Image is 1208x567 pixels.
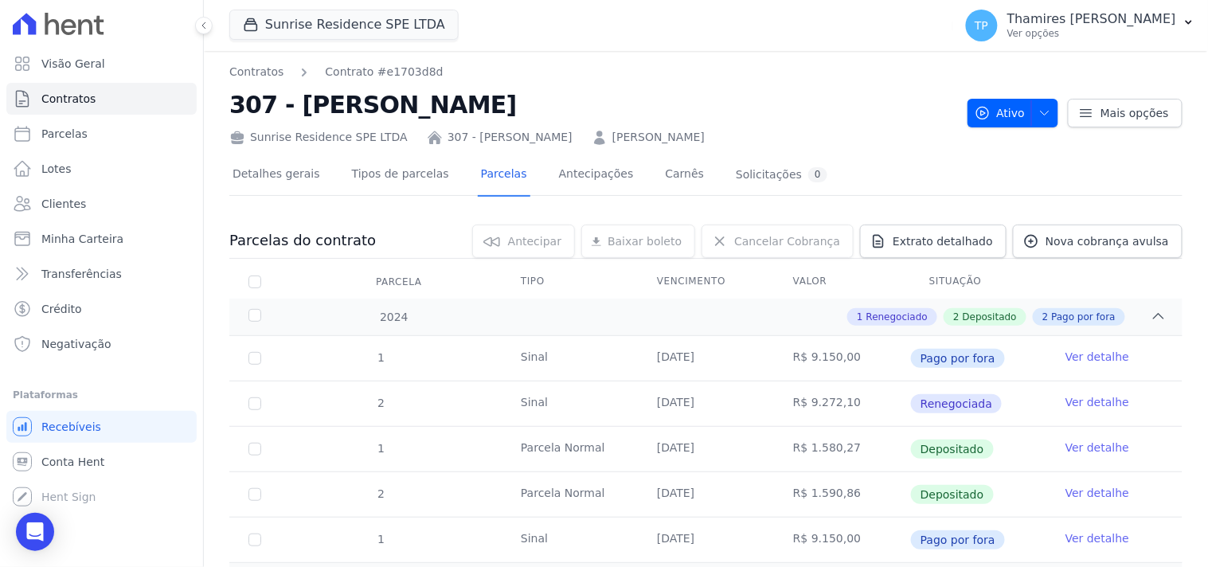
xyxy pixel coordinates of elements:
[349,154,452,197] a: Tipos de parcelas
[6,223,197,255] a: Minha Carteira
[1052,310,1116,324] span: Pago por fora
[1065,530,1129,546] a: Ver detalhe
[6,83,197,115] a: Contratos
[963,310,1017,324] span: Depositado
[774,336,910,381] td: R$ 9.150,00
[638,518,774,562] td: [DATE]
[662,154,707,197] a: Carnês
[376,487,385,500] span: 2
[808,167,827,182] div: 0
[248,443,261,456] input: Só é possível selecionar pagamentos em aberto
[229,154,323,197] a: Detalhes gerais
[41,196,86,212] span: Clientes
[6,293,197,325] a: Crédito
[41,161,72,177] span: Lotes
[1068,99,1183,127] a: Mais opções
[774,427,910,471] td: R$ 1.580,27
[376,397,385,409] span: 2
[911,440,994,459] span: Depositado
[41,454,104,470] span: Conta Hent
[953,3,1208,48] button: TP Thamires [PERSON_NAME] Ver opções
[248,534,261,546] input: Só é possível selecionar pagamentos em aberto
[953,310,960,324] span: 2
[41,301,82,317] span: Crédito
[774,518,910,562] td: R$ 9.150,00
[911,349,1005,368] span: Pago por fora
[911,530,1005,549] span: Pago por fora
[1065,349,1129,365] a: Ver detalhe
[502,381,638,426] td: Sinal
[41,419,101,435] span: Recebíveis
[1065,485,1129,501] a: Ver detalhe
[325,64,443,80] a: Contrato #e1703d8d
[1007,27,1176,40] p: Ver opções
[502,336,638,381] td: Sinal
[911,394,1002,413] span: Renegociada
[975,99,1026,127] span: Ativo
[502,427,638,471] td: Parcela Normal
[774,265,910,299] th: Valor
[6,446,197,478] a: Conta Hent
[478,154,530,197] a: Parcelas
[1042,310,1049,324] span: 2
[556,154,637,197] a: Antecipações
[1065,440,1129,456] a: Ver detalhe
[376,533,385,545] span: 1
[41,336,111,352] span: Negativação
[6,258,197,290] a: Transferências
[448,129,573,146] a: 307 - [PERSON_NAME]
[376,351,385,364] span: 1
[229,129,408,146] div: Sunrise Residence SPE LTDA
[1007,11,1176,27] p: Thamires [PERSON_NAME]
[248,352,261,365] input: Só é possível selecionar pagamentos em aberto
[6,411,197,443] a: Recebíveis
[968,99,1059,127] button: Ativo
[41,231,123,247] span: Minha Carteira
[6,153,197,185] a: Lotes
[229,231,376,250] h3: Parcelas do contrato
[229,64,283,80] a: Contratos
[248,397,261,410] input: Só é possível selecionar pagamentos em aberto
[736,167,827,182] div: Solicitações
[1100,105,1169,121] span: Mais opções
[638,381,774,426] td: [DATE]
[866,310,928,324] span: Renegociado
[860,225,1007,258] a: Extrato detalhado
[6,188,197,220] a: Clientes
[16,513,54,551] div: Open Intercom Messenger
[13,385,190,405] div: Plataformas
[774,381,910,426] td: R$ 9.272,10
[911,485,994,504] span: Depositado
[6,328,197,360] a: Negativação
[910,265,1046,299] th: Situação
[357,266,441,298] div: Parcela
[638,336,774,381] td: [DATE]
[229,10,459,40] button: Sunrise Residence SPE LTDA
[612,129,705,146] a: [PERSON_NAME]
[1065,394,1129,410] a: Ver detalhe
[975,20,988,31] span: TP
[41,56,105,72] span: Visão Geral
[638,427,774,471] td: [DATE]
[41,266,122,282] span: Transferências
[638,472,774,517] td: [DATE]
[229,87,955,123] h2: 307 - [PERSON_NAME]
[248,488,261,501] input: Só é possível selecionar pagamentos em aberto
[502,472,638,517] td: Parcela Normal
[41,126,88,142] span: Parcelas
[502,518,638,562] td: Sinal
[857,310,863,324] span: 1
[638,265,774,299] th: Vencimento
[893,233,993,249] span: Extrato detalhado
[774,472,910,517] td: R$ 1.590,86
[41,91,96,107] span: Contratos
[502,265,638,299] th: Tipo
[733,154,831,197] a: Solicitações0
[376,442,385,455] span: 1
[229,64,955,80] nav: Breadcrumb
[6,48,197,80] a: Visão Geral
[6,118,197,150] a: Parcelas
[1013,225,1183,258] a: Nova cobrança avulsa
[229,64,444,80] nav: Breadcrumb
[1046,233,1169,249] span: Nova cobrança avulsa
